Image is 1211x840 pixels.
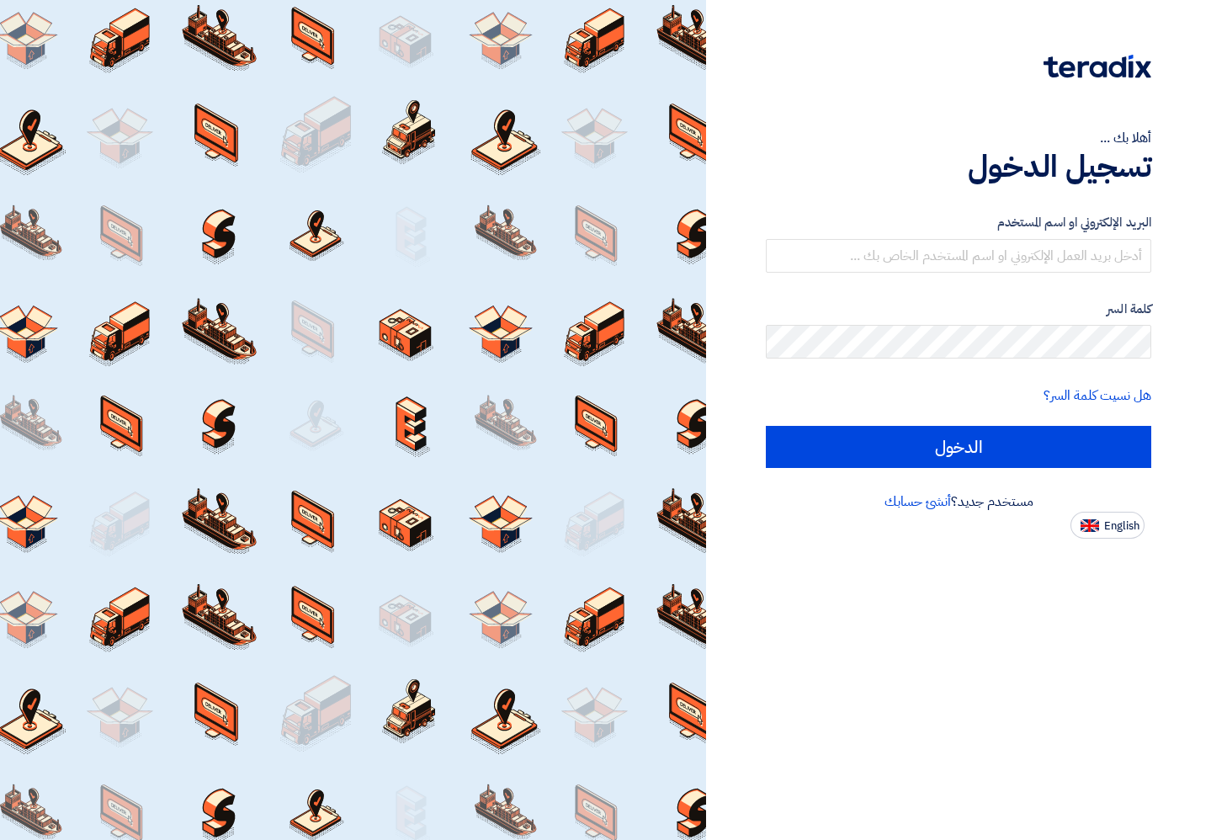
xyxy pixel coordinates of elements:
a: هل نسيت كلمة السر؟ [1044,385,1151,406]
label: كلمة السر [766,300,1151,319]
a: أنشئ حسابك [884,492,951,512]
input: الدخول [766,426,1151,468]
div: مستخدم جديد؟ [766,492,1151,512]
button: English [1070,512,1145,539]
img: Teradix logo [1044,55,1151,78]
h1: تسجيل الدخول [766,148,1151,185]
img: en-US.png [1081,519,1099,532]
label: البريد الإلكتروني او اسم المستخدم [766,213,1151,232]
span: English [1104,520,1139,532]
div: أهلا بك ... [766,128,1151,148]
input: أدخل بريد العمل الإلكتروني او اسم المستخدم الخاص بك ... [766,239,1151,273]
